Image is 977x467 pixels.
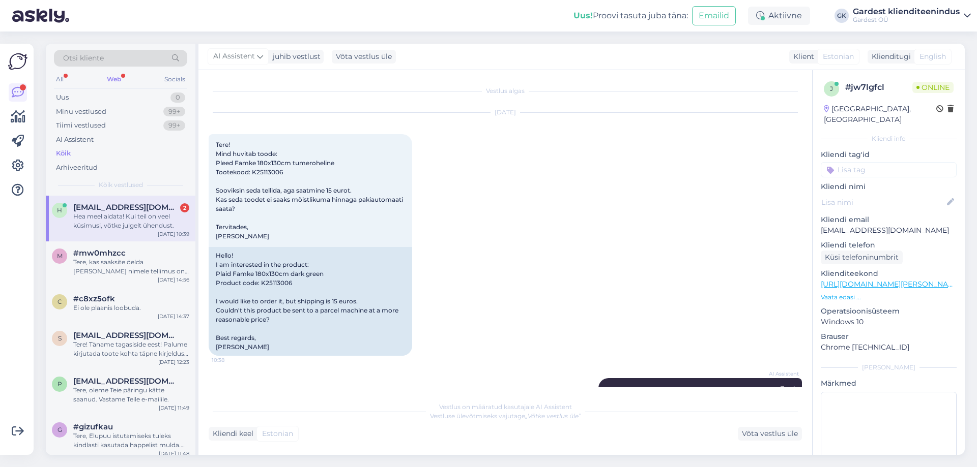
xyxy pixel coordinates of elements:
div: Tere, Elupuu istutamiseks tuleks kindlasti kasutada happelist mulda. Kekkilä Okaspuu- ja Rododend... [73,431,189,450]
p: Kliendi tag'id [821,149,957,160]
p: Kliendi email [821,214,957,225]
div: Vestlus algas [209,86,802,96]
div: [DATE] 11:49 [159,404,189,412]
i: „Võtke vestlus üle” [525,412,581,420]
span: Estonian [262,428,293,439]
div: Tere! Täname tagasiside eest! Palume kirjutada toote kohta täpne kirjeldus koos piltidega [EMAIL_... [73,340,189,358]
span: Vestluse ülevõtmiseks vajutage [430,412,581,420]
p: Kliendi nimi [821,181,957,192]
p: [EMAIL_ADDRESS][DOMAIN_NAME] [821,225,957,236]
div: Ei ole plaanis loobuda. [73,303,189,313]
input: Lisa nimi [821,197,945,208]
div: Aktiivne [748,7,810,25]
span: 10:38 [212,356,250,364]
span: p [58,380,62,388]
span: Otsi kliente [63,53,104,64]
span: c [58,298,62,305]
span: g [58,426,62,433]
div: Hea meel aidata! Kui teil on veel küsimusi, võtke julgelt ühendust. [73,212,189,230]
div: 99+ [163,107,185,117]
span: Kõik vestlused [99,180,143,190]
a: Gardest klienditeenindusGardest OÜ [853,8,971,24]
span: h [57,206,62,214]
div: [DATE] 10:39 [158,230,189,238]
span: helenlahesaare@gmail.com [73,203,179,212]
div: 0 [170,92,185,103]
div: 99+ [163,120,185,131]
div: GK [835,9,849,23]
div: Socials [162,73,187,86]
div: Kliendi keel [209,428,253,439]
div: [DATE] 11:48 [159,450,189,457]
span: palu236@hotmail.com [73,377,179,386]
div: Minu vestlused [56,107,106,117]
span: Tere! Mind huvitab toode: Pleed Famke 180x130cm tumeroheline Tootekood: K25113006 Sooviksin seda ... [216,141,405,240]
div: [GEOGRAPHIC_DATA], [GEOGRAPHIC_DATA] [824,104,936,125]
span: s [58,334,62,342]
div: Klient [789,51,814,62]
div: [PERSON_NAME] [821,363,957,372]
input: Lisa tag [821,162,957,177]
div: Gardest OÜ [853,16,960,24]
div: [DATE] 12:23 [158,358,189,366]
div: [DATE] 14:56 [158,276,189,284]
img: Askly Logo [8,52,27,71]
div: Klienditugi [868,51,911,62]
div: Tere, kas saaksite öelda [PERSON_NAME] nimele tellimus on tehtud? [73,258,189,276]
span: m [57,252,63,260]
span: AI Assistent [213,51,255,62]
div: Hello! I am interested in the product: Plaid Famke 180x130cm dark green Product code: K25113006 I... [209,247,412,356]
div: Võta vestlus üle [332,50,396,64]
div: [DATE] [209,108,802,117]
span: Vestlus on määratud kasutajale AI Assistent [439,403,572,411]
p: Windows 10 [821,317,957,327]
p: Klienditeekond [821,268,957,279]
span: AI Assistent [761,370,799,378]
div: Võta vestlus üle [738,427,802,441]
div: Tere, oleme Teie päringu kätte saanud. Vastame Teile e-mailile. [73,386,189,404]
div: juhib vestlust [269,51,321,62]
p: Vaata edasi ... [821,293,957,302]
span: #gizufkau [73,422,113,431]
div: 2 [180,203,189,212]
div: Küsi telefoninumbrit [821,251,903,264]
p: Kliendi telefon [821,240,957,251]
div: All [54,73,66,86]
div: Proovi tasuta juba täna: [573,10,688,22]
div: AI Assistent [56,135,94,145]
div: # jw7lgfcl [845,81,912,94]
span: English [919,51,946,62]
div: Uus [56,92,69,103]
p: Märkmed [821,378,957,389]
span: Online [912,82,954,93]
b: Uus! [573,11,593,20]
a: [URL][DOMAIN_NAME][PERSON_NAME] [821,279,961,289]
p: Brauser [821,331,957,342]
p: Operatsioonisüsteem [821,306,957,317]
button: Emailid [692,6,736,25]
div: [DATE] 14:37 [158,313,189,320]
span: j [830,85,833,92]
div: Web [105,73,123,86]
p: Chrome [TECHNICAL_ID] [821,342,957,353]
div: Kliendi info [821,134,957,143]
div: Tiimi vestlused [56,120,106,131]
div: Arhiveeritud [56,163,98,173]
div: Kõik [56,148,71,159]
span: Estonian [823,51,854,62]
span: #mw0mhzcc [73,248,126,258]
span: sergeikonenko@gmail.com [73,331,179,340]
div: Gardest klienditeenindus [853,8,960,16]
span: #c8xz5ofk [73,294,115,303]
